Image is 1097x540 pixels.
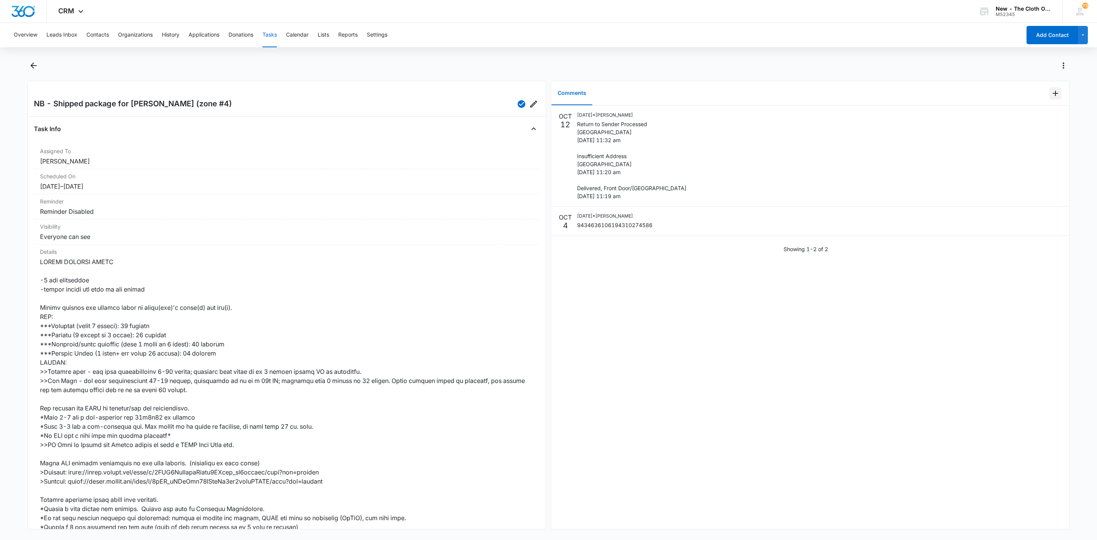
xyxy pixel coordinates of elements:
button: Contacts [86,23,109,47]
dd: [PERSON_NAME] [40,157,534,166]
p: OCT [559,213,572,222]
div: VisibilityEveryone can see [34,220,540,245]
button: Reports [338,23,358,47]
span: CRM [58,7,74,15]
p: [DATE] • [PERSON_NAME] [577,112,688,119]
button: History [162,23,179,47]
button: Actions [1057,59,1070,72]
button: Comments [552,82,592,105]
button: Overview [14,23,37,47]
button: Settings [367,23,387,47]
p: [DATE] • [PERSON_NAME] [577,213,652,220]
span: 73 [1082,3,1088,9]
div: notifications count [1082,3,1088,9]
div: Assigned To[PERSON_NAME] [34,144,540,169]
button: Add Comment [1049,87,1062,99]
dd: Reminder Disabled [40,207,534,216]
div: Scheduled On[DATE]–[DATE] [34,169,540,194]
button: Leads Inbox [46,23,77,47]
button: Edit [528,98,540,110]
h2: NB - Shipped package for [PERSON_NAME] (zone #4) [34,98,232,110]
p: 12 [560,121,570,128]
div: account id [996,12,1051,17]
button: Tasks [262,23,277,47]
dt: Assigned To [40,147,534,155]
h4: Task Info [34,124,61,133]
dt: Reminder [40,197,534,205]
button: Donations [229,23,253,47]
button: Back [27,59,40,72]
button: Organizations [118,23,153,47]
p: OCT [559,112,572,121]
div: account name [996,6,1051,12]
dd: [DATE] – [DATE] [40,182,534,191]
dt: Visibility [40,223,534,231]
dt: Details [40,248,534,256]
button: Lists [318,23,329,47]
div: ReminderReminder Disabled [34,194,540,220]
dd: Everyone can see [40,232,534,241]
button: Calendar [286,23,309,47]
p: 4 [563,222,568,229]
button: Applications [189,23,219,47]
p: Return to Sender Processed [GEOGRAPHIC_DATA] [DATE] 11:32 am Insufficient Address [GEOGRAPHIC_DAT... [577,120,688,200]
dt: Scheduled On [40,172,534,180]
button: Add Contact [1027,26,1078,44]
p: Showing 1-2 of 2 [784,245,828,253]
p: 9434636106194310274586 [577,221,652,229]
button: Close [528,123,540,135]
